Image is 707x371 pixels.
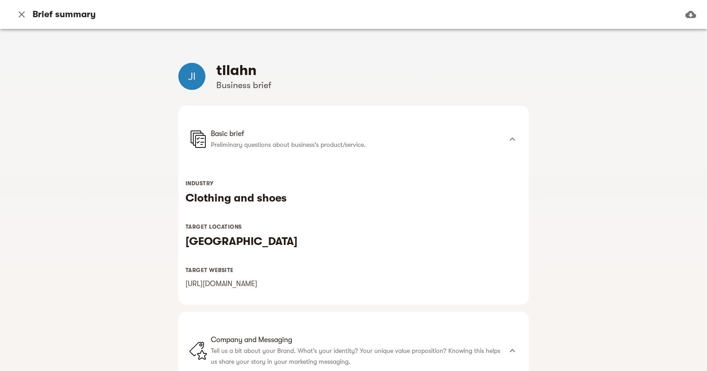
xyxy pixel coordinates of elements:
[189,342,207,360] img: brand.svg
[186,224,242,230] span: TARGET LOCATIONS
[186,267,234,273] span: TARGET WEBSITE
[186,234,521,249] h5: [GEOGRAPHIC_DATA]
[211,128,502,139] span: Basic brief
[186,280,257,288] a: [URL][DOMAIN_NAME]
[216,80,271,91] h6: Business brief
[216,61,271,80] h4: tilahn
[211,334,502,345] span: Company and Messaging
[178,63,205,90] img: tvqtMCI3R92JAmaHQHce
[211,139,502,150] p: Preliminary questions about business's product/service.
[186,191,521,205] h5: Clothing and shoes
[178,106,529,173] div: Basic briefPreliminary questions about business's product/service.
[186,180,214,187] span: INDUSTRY
[211,345,502,367] p: Tell us a bit about your Brand. What's your identity? Your unique value proposition? Knowing this...
[189,130,207,148] img: basicBrief.svg
[33,9,96,20] h6: Brief summary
